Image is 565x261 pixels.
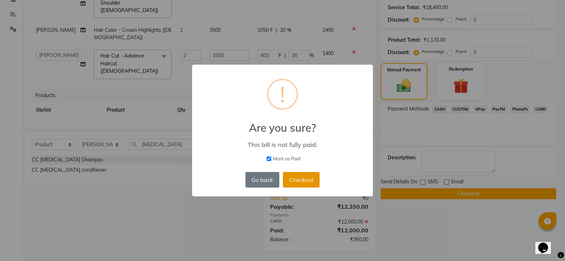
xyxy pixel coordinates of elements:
input: Mark as Paid [267,156,271,161]
span: Mark as Paid [273,155,301,162]
h2: Are you sure? [192,113,373,134]
iframe: chat widget [535,233,558,254]
div: ! [280,80,285,108]
div: This bill is not fully paid. [202,141,363,149]
button: Go back [245,172,279,188]
button: Checkout [283,172,320,188]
